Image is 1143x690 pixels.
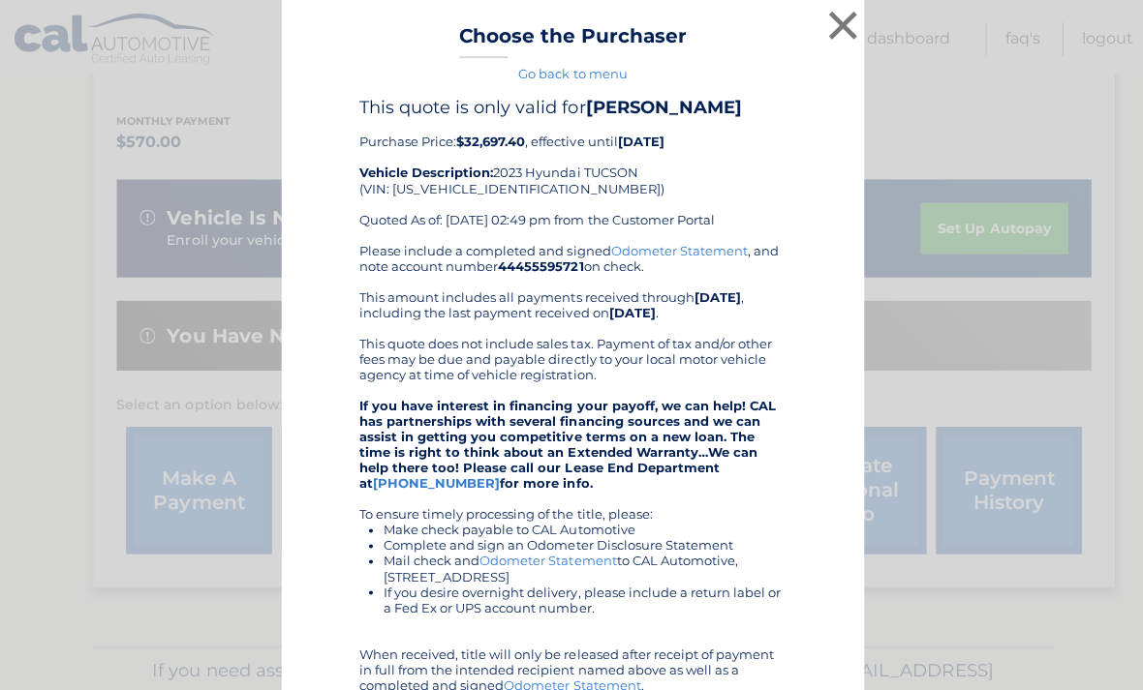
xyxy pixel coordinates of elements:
b: [PERSON_NAME] [584,97,740,118]
strong: Vehicle Description: [358,165,492,180]
li: If you desire overnight delivery, please include a return label or a Fed Ex or UPS account number. [383,583,785,614]
strong: If you have interest in financing your payoff, we can help! CAL has partnerships with several fin... [358,397,774,490]
a: Odometer Statement [609,242,746,257]
button: × [821,6,860,45]
div: Purchase Price: , effective until 2023 Hyundai TUCSON (VIN: [US_VEHICLE_IDENTIFICATION_NUMBER]) Q... [358,97,785,242]
b: 44455595721 [497,257,582,273]
li: Complete and sign an Odometer Disclosure Statement [383,536,785,552]
a: Odometer Statement [479,552,615,567]
a: Go back to menu [517,66,626,81]
b: [DATE] [693,288,739,304]
b: [DATE] [607,304,654,319]
b: $32,697.40 [455,134,524,149]
a: [PHONE_NUMBER] [372,474,499,490]
h3: Choose the Purchaser [458,24,686,58]
b: [DATE] [616,134,663,149]
li: Make check payable to CAL Automotive [383,521,785,536]
li: Mail check and to CAL Automotive, [STREET_ADDRESS] [383,552,785,583]
h4: This quote is only valid for [358,97,785,118]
